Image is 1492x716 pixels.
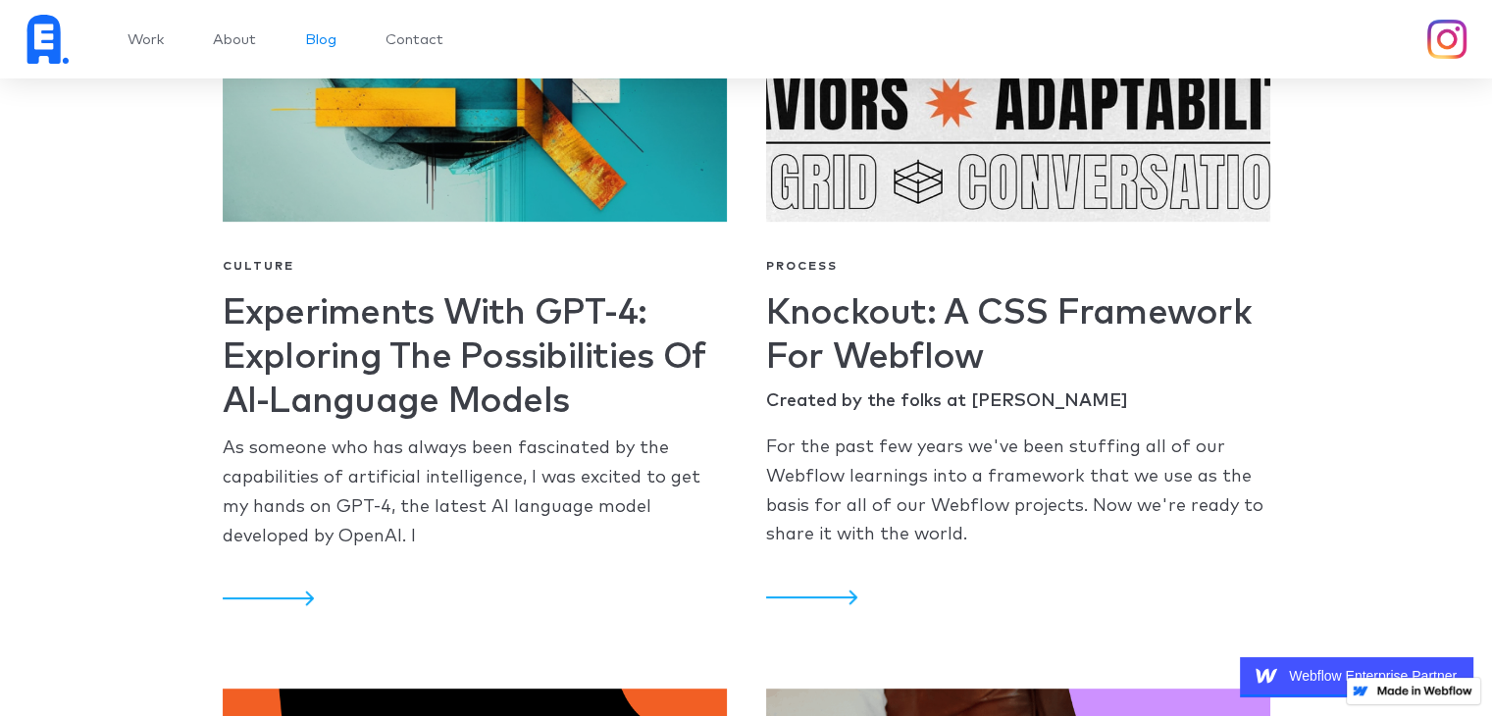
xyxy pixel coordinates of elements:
[386,32,443,47] a: Contact
[223,261,727,273] h3: Culture
[128,32,164,47] a: Work
[223,292,727,425] h2: Experiments with GPT-4: Exploring the Possibilities of AI-Language Models
[305,32,336,47] a: Blog
[766,390,1270,414] div: Created by the folks at [PERSON_NAME]
[1240,657,1472,696] a: Webflow Enterprise Partner
[213,32,256,47] a: About
[766,261,1270,273] h3: Process
[766,292,1270,381] h2: Knockout: A CSS framework for Webflow
[223,435,727,552] p: As someone who has always been fascinated by the capabilities of artificial intelligence, I was e...
[1376,686,1472,695] img: Made in Webflow
[1256,665,1277,687] img: Webflow
[766,434,1270,551] p: For the past few years we've been stuffing all of our Webflow learnings into a framework that we ...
